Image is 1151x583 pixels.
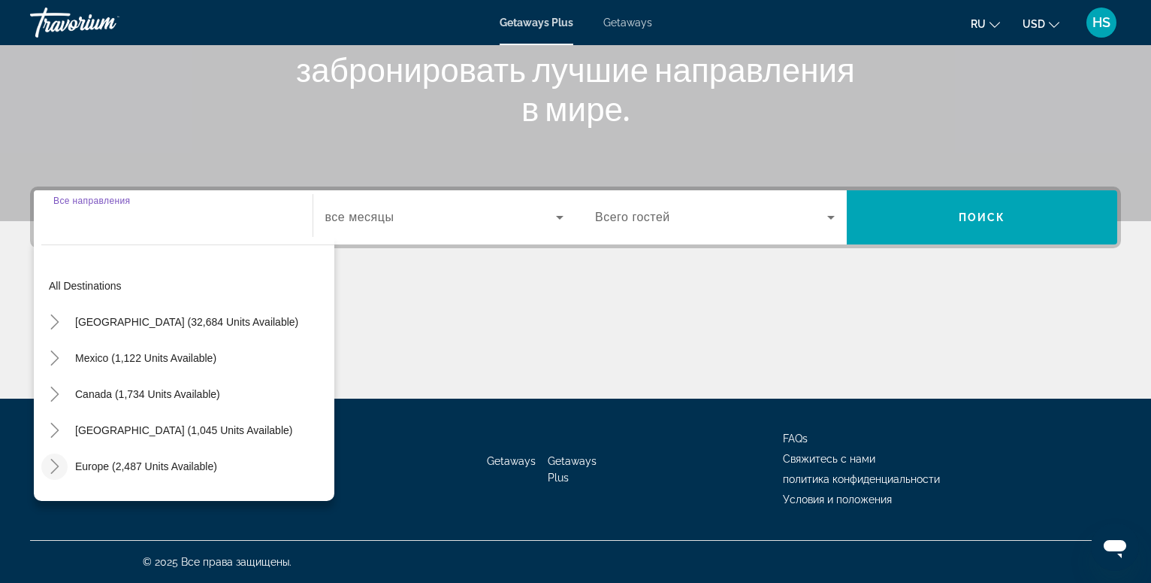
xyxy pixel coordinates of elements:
button: Toggle United States (32,684 units available) [41,309,68,336]
button: Toggle Australia (202 units available) [41,490,68,516]
span: Canada (1,734 units available) [75,388,220,400]
span: HS [1092,15,1110,30]
a: Getaways Plus [548,455,597,484]
div: Search widget [34,190,1117,244]
button: Canada (1,734 units available) [68,381,228,408]
button: All destinations [41,272,334,299]
a: политика конфиденциальности [783,473,940,485]
button: Change language [971,13,1000,35]
button: [GEOGRAPHIC_DATA] (202 units available) [68,489,292,516]
a: Getaways [487,455,536,467]
span: [GEOGRAPHIC_DATA] (1,045 units available) [75,424,292,436]
span: All destinations [49,280,122,292]
a: Travorium [30,3,180,42]
a: Условия и положения [783,493,892,506]
button: Поиск [847,190,1118,244]
span: ru [971,18,986,30]
span: Всего гостей [595,211,670,223]
span: USD [1023,18,1045,30]
span: [GEOGRAPHIC_DATA] (32,684 units available) [75,316,298,328]
iframe: Schaltfläche zum Öffnen des Messaging-Fensters [1091,523,1139,571]
button: Mexico (1,122 units available) [68,345,224,372]
button: Toggle Canada (1,734 units available) [41,381,68,408]
button: User Menu [1082,7,1121,38]
span: Mexico (1,122 units available) [75,352,216,364]
button: Change currency [1023,13,1059,35]
a: FAQs [783,433,808,445]
button: Toggle Caribbean & Atlantic Islands (1,045 units available) [41,418,68,444]
span: все месяцы [325,211,394,223]
a: Getaways [603,17,652,29]
button: Toggle Europe (2,487 units available) [41,454,68,480]
button: [GEOGRAPHIC_DATA] (32,684 units available) [68,308,306,336]
span: © 2025 Все права защищены. [143,556,292,568]
button: Toggle Mexico (1,122 units available) [41,345,68,372]
span: Поиск [959,211,1006,223]
h1: Поможем вам найти и забронировать лучшие направления в мире. [294,11,857,128]
a: Свяжитесь с нами [783,453,875,465]
span: Все направления [53,196,130,205]
span: Europe (2,487 units available) [75,460,217,472]
button: [GEOGRAPHIC_DATA] (1,045 units available) [68,417,300,444]
a: Getaways Plus [500,17,573,29]
button: Europe (2,487 units available) [68,453,225,480]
